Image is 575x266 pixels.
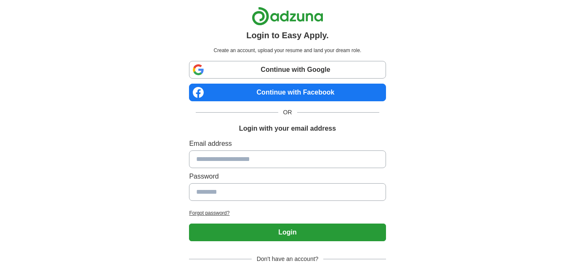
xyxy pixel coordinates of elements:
[189,209,386,217] a: Forgot password?
[189,139,386,149] label: Email address
[189,61,386,79] a: Continue with Google
[189,171,386,182] label: Password
[252,7,323,26] img: Adzuna logo
[246,29,329,42] h1: Login to Easy Apply.
[239,124,336,134] h1: Login with your email address
[278,108,297,117] span: OR
[189,84,386,101] a: Continue with Facebook
[191,47,384,54] p: Create an account, upload your resume and land your dream role.
[189,224,386,241] button: Login
[252,255,324,263] span: Don't have an account?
